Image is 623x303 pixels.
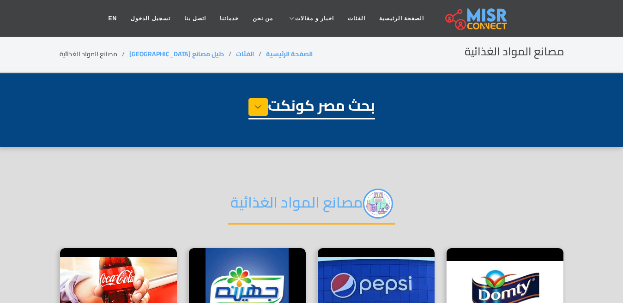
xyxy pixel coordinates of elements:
[124,10,177,27] a: تسجيل الدخول
[129,48,224,60] a: دليل مصانع [GEOGRAPHIC_DATA]
[266,48,313,60] a: الصفحة الرئيسية
[213,10,246,27] a: خدماتنا
[280,10,341,27] a: اخبار و مقالات
[341,10,372,27] a: الفئات
[228,189,395,225] h2: مصانع المواد الغذائية
[102,10,124,27] a: EN
[177,10,213,27] a: اتصل بنا
[60,49,129,59] li: مصانع المواد الغذائية
[248,96,375,119] h1: بحث مصر كونكت
[295,14,334,23] span: اخبار و مقالات
[445,7,507,30] img: main.misr_connect
[246,10,280,27] a: من نحن
[372,10,431,27] a: الصفحة الرئيسية
[363,189,393,219] img: PPC0wiV957oFNXL6SBe2.webp
[236,48,254,60] a: الفئات
[465,45,564,59] h2: مصانع المواد الغذائية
